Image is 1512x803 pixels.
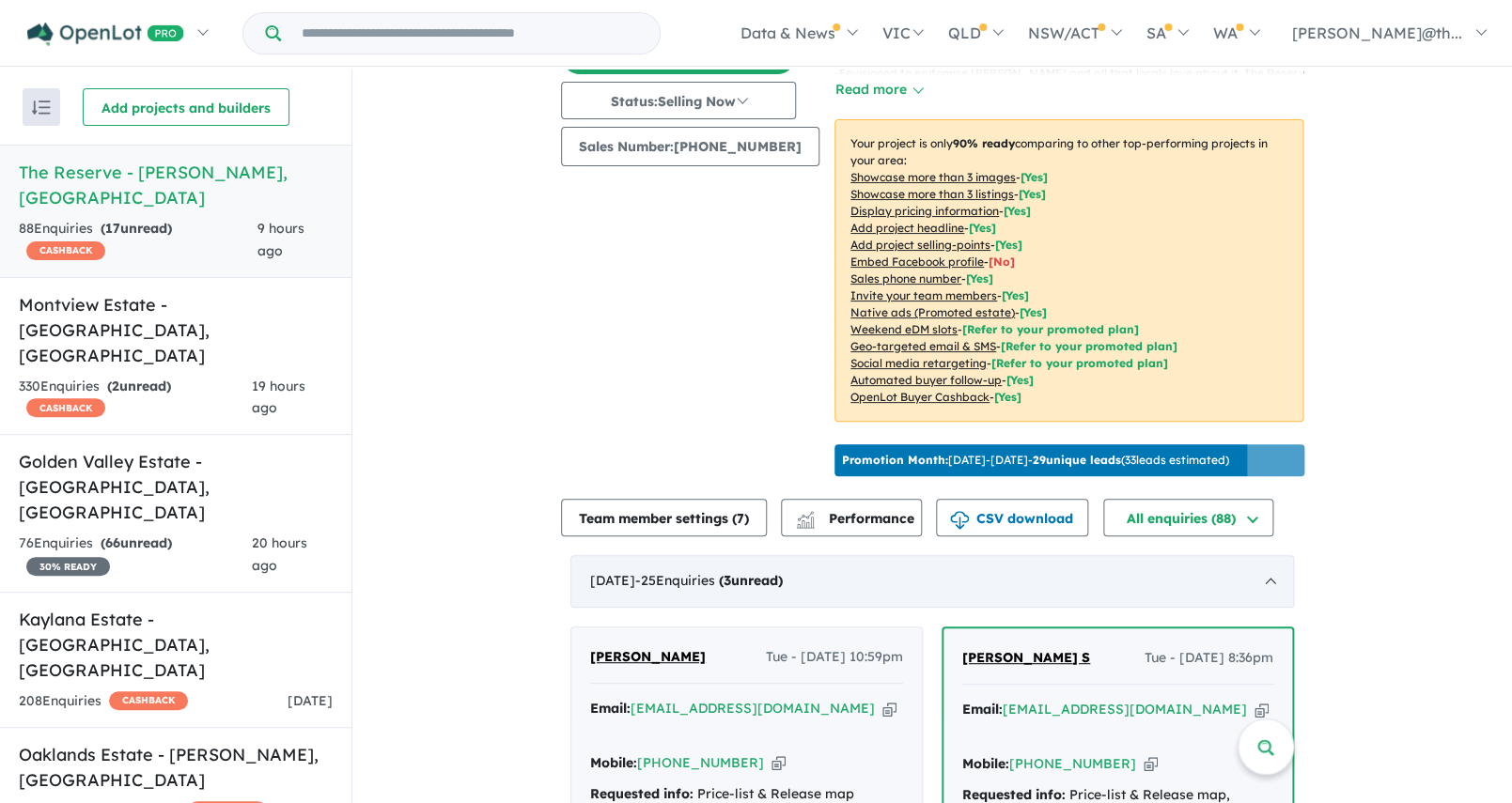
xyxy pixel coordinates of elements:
u: Weekend eDM slots [850,322,958,336]
u: Display pricing information [850,204,999,218]
u: Add project headline [850,221,964,235]
button: All enquiries (88) [1103,499,1273,536]
button: CSV download [936,499,1088,536]
strong: Mobile: [590,754,637,771]
span: Tue - [DATE] 10:59pm [766,646,903,669]
u: Automated buyer follow-up [850,373,1002,387]
img: sort.svg [32,100,51,115]
div: 88 Enquir ies [19,218,257,263]
a: [EMAIL_ADDRESS][DOMAIN_NAME] [1003,701,1247,718]
a: [PHONE_NUMBER] [1009,755,1136,772]
u: Add project selling-points [850,238,990,252]
u: Showcase more than 3 listings [850,187,1014,201]
u: Social media retargeting [850,356,987,370]
u: Geo-targeted email & SMS [850,339,996,353]
u: Showcase more than 3 images [850,170,1016,184]
span: 19 hours ago [252,378,305,417]
span: 17 [105,220,120,237]
span: [Yes] [1006,373,1034,387]
a: [EMAIL_ADDRESS][DOMAIN_NAME] [631,700,875,717]
h5: The Reserve - [PERSON_NAME] , [GEOGRAPHIC_DATA] [19,160,333,210]
span: Tue - [DATE] 8:36pm [1145,647,1273,670]
button: Status:Selling Now [561,82,796,119]
span: [PERSON_NAME]@th... [1292,23,1462,42]
span: 2 [112,378,119,394]
h5: Kaylana Estate - [GEOGRAPHIC_DATA] , [GEOGRAPHIC_DATA] [19,607,333,683]
div: 76 Enquir ies [19,533,252,578]
strong: Requested info: [590,785,694,802]
span: [ Yes ] [969,221,996,235]
span: 66 [105,534,120,551]
span: 3 [724,572,731,589]
input: Try estate name, suburb, builder or developer [285,13,656,54]
span: [ Yes ] [1019,187,1046,201]
span: [ Yes ] [1004,204,1031,218]
u: Sales phone number [850,271,961,286]
span: [Refer to your promoted plan] [962,322,1139,336]
b: 29 unique leads [1033,453,1121,467]
span: [ Yes ] [966,271,993,286]
strong: ( unread) [719,572,783,589]
button: Sales Number:[PHONE_NUMBER] [561,127,819,166]
img: line-chart.svg [797,511,814,521]
strong: Email: [590,700,631,717]
b: 90 % ready [953,136,1015,150]
span: [Yes] [994,390,1021,404]
button: Performance [781,499,922,536]
span: [Yes] [1020,305,1047,319]
strong: ( unread) [101,220,172,237]
strong: Email: [962,701,1003,718]
div: [DATE] [570,555,1294,608]
p: Your project is only comparing to other top-performing projects in your area: - - - - - - - - - -... [834,119,1303,422]
b: Promotion Month: [842,453,948,467]
button: Copy [1144,754,1158,774]
img: Openlot PRO Logo White [27,23,184,46]
u: Embed Facebook profile [850,255,984,269]
span: [PERSON_NAME] [590,648,706,665]
span: 7 [737,510,744,527]
div: 208 Enquir ies [19,690,188,713]
h5: Montview Estate - [GEOGRAPHIC_DATA] , [GEOGRAPHIC_DATA] [19,292,333,368]
span: 20 hours ago [252,534,307,574]
button: Read more [834,79,923,100]
span: [ Yes ] [1002,288,1029,302]
span: CASHBACK [26,241,105,260]
a: [PERSON_NAME] S [962,647,1090,670]
img: download icon [950,511,969,530]
span: CASHBACK [26,398,105,417]
u: OpenLot Buyer Cashback [850,390,990,404]
strong: Requested info: [962,786,1066,803]
p: [DATE] - [DATE] - ( 33 leads estimated) [842,452,1229,469]
a: [PERSON_NAME] [590,646,706,669]
span: - 25 Enquir ies [635,572,783,589]
h5: Golden Valley Estate - [GEOGRAPHIC_DATA] , [GEOGRAPHIC_DATA] [19,449,333,525]
strong: ( unread) [107,378,171,394]
u: Native ads (Promoted estate) [850,305,1015,319]
button: Copy [882,699,896,718]
a: [PHONE_NUMBER] [637,754,764,771]
span: [DATE] [288,692,333,709]
button: Copy [772,753,786,773]
span: [PERSON_NAME] S [962,649,1090,666]
span: [ Yes ] [995,238,1022,252]
h5: Oaklands Estate - [PERSON_NAME] , [GEOGRAPHIC_DATA] [19,742,333,793]
button: Team member settings (7) [561,499,767,536]
strong: ( unread) [101,534,172,551]
span: 9 hours ago [257,220,304,259]
button: Add projects and builders [83,88,289,126]
u: Invite your team members [850,288,997,302]
img: bar-chart.svg [796,517,815,529]
span: [Refer to your promoted plan] [991,356,1168,370]
span: [ No ] [989,255,1015,269]
span: Performance [799,510,914,527]
span: 30 % READY [26,557,110,576]
span: CASHBACK [109,691,188,710]
strong: Mobile: [962,755,1009,772]
span: [ Yes ] [1021,170,1048,184]
div: 330 Enquir ies [19,376,252,421]
span: [Refer to your promoted plan] [1001,339,1177,353]
button: Copy [1255,700,1269,719]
